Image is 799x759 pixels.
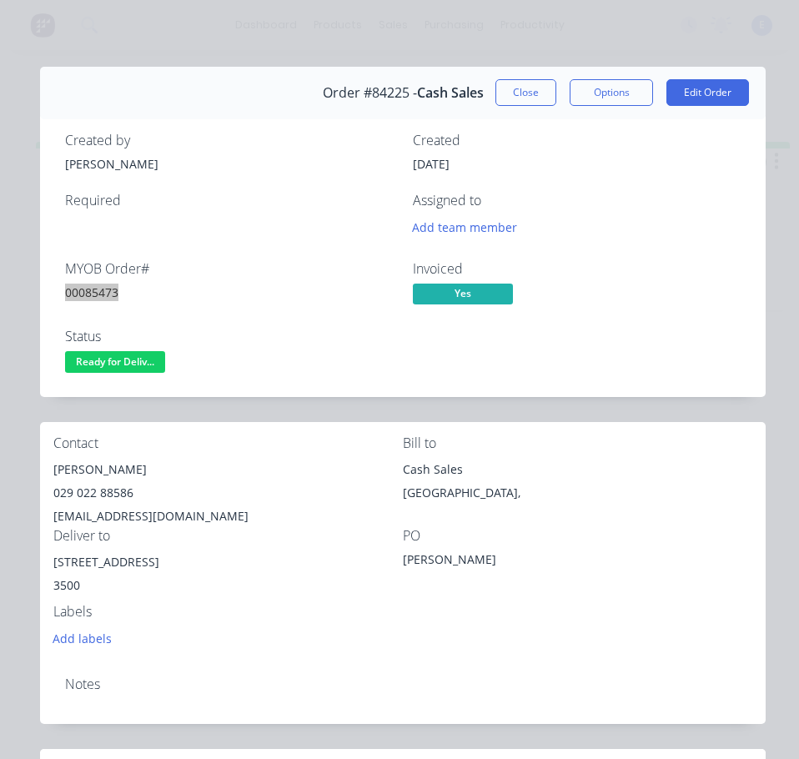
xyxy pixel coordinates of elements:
[403,481,752,505] div: [GEOGRAPHIC_DATA],
[413,216,526,239] button: Add team member
[65,261,393,277] div: MYOB Order #
[65,284,393,301] div: 00085473
[53,550,403,604] div: [STREET_ADDRESS]3500
[495,79,556,106] button: Close
[53,435,403,451] div: Contact
[53,604,403,620] div: Labels
[666,79,749,106] button: Edit Order
[413,193,741,209] div: Assigned to
[53,550,403,574] div: [STREET_ADDRESS]
[44,626,121,649] button: Add labels
[413,261,741,277] div: Invoiced
[570,79,653,106] button: Options
[417,85,484,101] span: Cash Sales
[53,458,403,481] div: [PERSON_NAME]
[65,329,393,344] div: Status
[65,351,165,372] span: Ready for Deliv...
[53,505,403,528] div: [EMAIL_ADDRESS][DOMAIN_NAME]
[403,435,752,451] div: Bill to
[65,351,165,376] button: Ready for Deliv...
[413,133,741,148] div: Created
[53,528,403,544] div: Deliver to
[65,193,393,209] div: Required
[413,156,450,172] span: [DATE]
[403,528,752,544] div: PO
[323,85,417,101] span: Order #84225 -
[404,216,526,239] button: Add team member
[53,458,403,528] div: [PERSON_NAME]029 022 88586[EMAIL_ADDRESS][DOMAIN_NAME]
[65,155,393,173] div: [PERSON_NAME]
[403,458,752,481] div: Cash Sales
[403,550,611,574] div: [PERSON_NAME]
[53,574,403,597] div: 3500
[413,284,513,304] span: Yes
[403,458,752,511] div: Cash Sales[GEOGRAPHIC_DATA],
[53,481,403,505] div: 029 022 88586
[65,676,741,692] div: Notes
[65,133,393,148] div: Created by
